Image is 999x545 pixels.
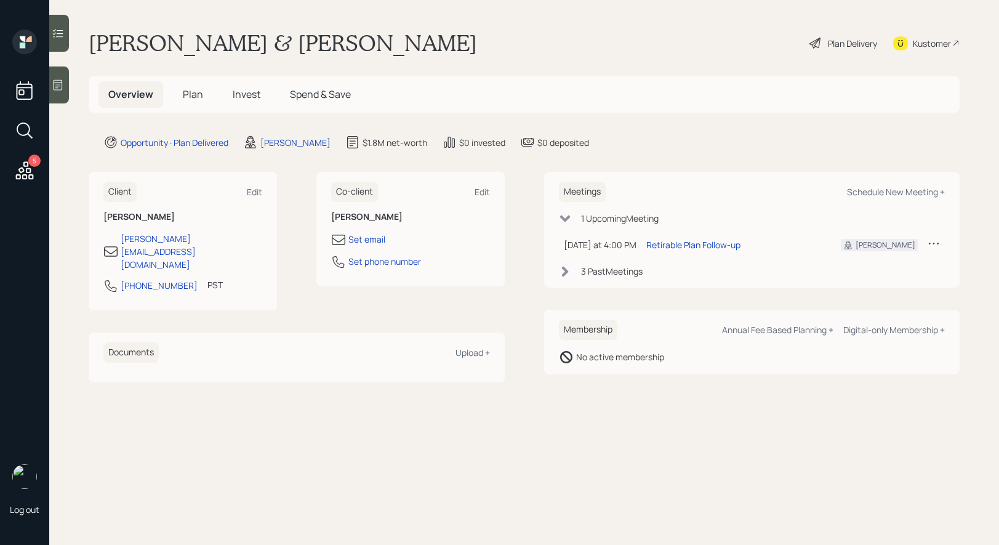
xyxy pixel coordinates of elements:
[260,136,331,149] div: [PERSON_NAME]
[348,233,385,246] div: Set email
[103,182,137,202] h6: Client
[331,182,378,202] h6: Co-client
[576,350,664,363] div: No active membership
[247,186,262,198] div: Edit
[459,136,505,149] div: $0 invested
[455,347,490,358] div: Upload +
[108,87,153,101] span: Overview
[581,212,659,225] div: 1 Upcoming Meeting
[103,342,159,363] h6: Documents
[843,324,945,336] div: Digital-only Membership +
[207,278,223,291] div: PST
[348,255,421,268] div: Set phone number
[89,30,477,57] h1: [PERSON_NAME] & [PERSON_NAME]
[475,186,490,198] div: Edit
[12,464,37,489] img: treva-nostdahl-headshot.png
[828,37,877,50] div: Plan Delivery
[581,265,643,278] div: 3 Past Meeting s
[28,155,41,167] div: 5
[646,238,740,251] div: Retirable Plan Follow-up
[363,136,427,149] div: $1.8M net-worth
[233,87,260,101] span: Invest
[331,212,490,222] h6: [PERSON_NAME]
[290,87,351,101] span: Spend & Save
[121,279,198,292] div: [PHONE_NUMBER]
[564,238,636,251] div: [DATE] at 4:00 PM
[559,182,606,202] h6: Meetings
[847,186,945,198] div: Schedule New Meeting +
[121,136,228,149] div: Opportunity · Plan Delivered
[10,504,39,515] div: Log out
[121,232,262,271] div: [PERSON_NAME][EMAIL_ADDRESS][DOMAIN_NAME]
[183,87,203,101] span: Plan
[537,136,589,149] div: $0 deposited
[559,320,617,340] h6: Membership
[913,37,951,50] div: Kustomer
[856,240,915,251] div: [PERSON_NAME]
[722,324,833,336] div: Annual Fee Based Planning +
[103,212,262,222] h6: [PERSON_NAME]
